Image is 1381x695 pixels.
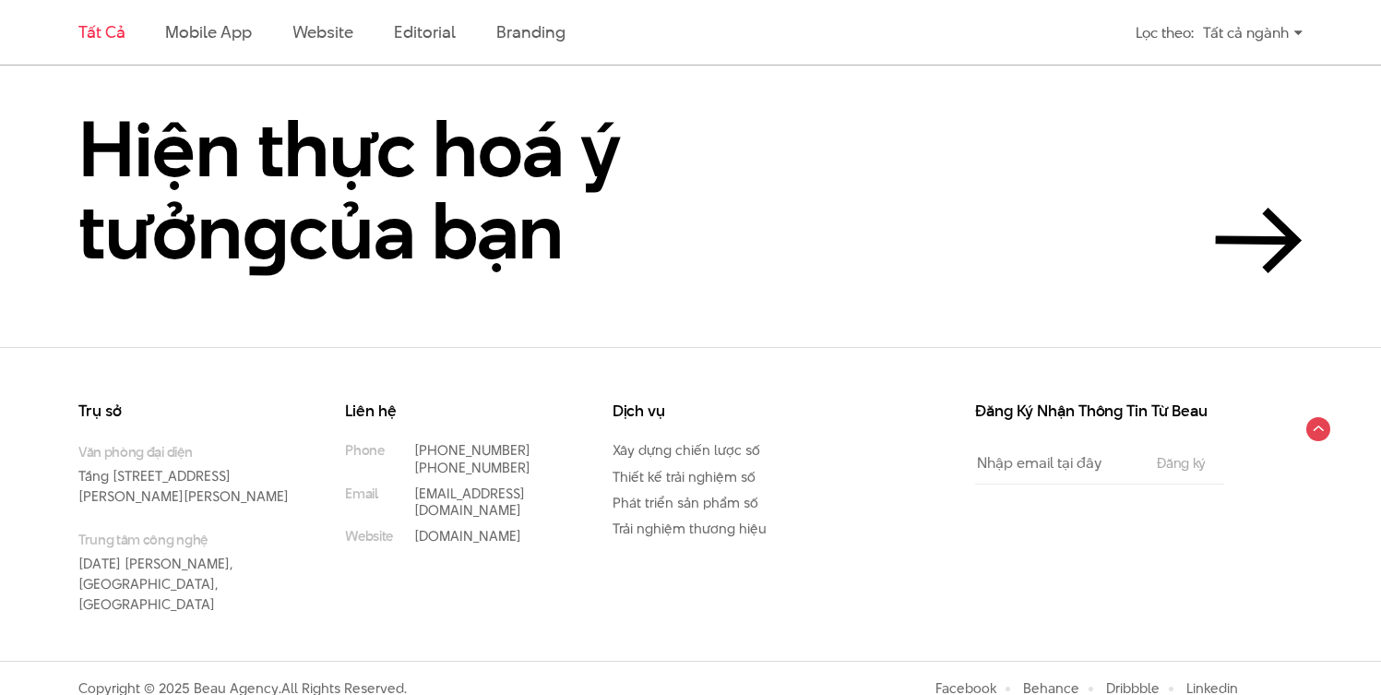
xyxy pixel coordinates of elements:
[78,108,1303,273] a: Hiện thực hoá ý tưởngcủa bạn
[414,440,530,460] a: [PHONE_NUMBER]
[243,177,289,285] en: g
[78,442,290,461] small: Văn phòng đại diện
[345,403,556,419] h3: Liên hệ
[78,530,290,549] small: Trung tâm công nghệ
[414,526,521,545] a: [DOMAIN_NAME]
[414,484,525,520] a: [EMAIL_ADDRESS][DOMAIN_NAME]
[613,493,758,512] a: Phát triển sản phẩm số
[165,20,251,43] a: Mobile app
[613,440,760,460] a: Xây dựng chiến lược số
[345,528,393,545] small: Website
[345,485,377,502] small: Email
[496,20,565,43] a: Branding
[975,403,1224,419] h3: Đăng Ký Nhận Thông Tin Từ Beau
[1203,17,1303,49] div: Tất cả ngành
[78,530,290,614] p: [DATE] [PERSON_NAME], [GEOGRAPHIC_DATA], [GEOGRAPHIC_DATA]
[78,108,724,273] h2: Hiện thực hoá ý tưởn của bạn
[292,20,353,43] a: Website
[78,442,290,507] p: Tầng [STREET_ADDRESS][PERSON_NAME][PERSON_NAME]
[78,20,125,43] a: Tất cả
[78,403,290,419] h3: Trụ sở
[345,442,384,459] small: Phone
[975,442,1138,484] input: Nhập email tại đây
[613,467,756,486] a: Thiết kế trải nghiệm số
[414,458,530,477] a: [PHONE_NUMBER]
[394,20,456,43] a: Editorial
[613,519,767,538] a: Trải nghiệm thương hiệu
[1136,17,1194,49] div: Lọc theo:
[1151,456,1211,471] input: Đăng ký
[613,403,824,419] h3: Dịch vụ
